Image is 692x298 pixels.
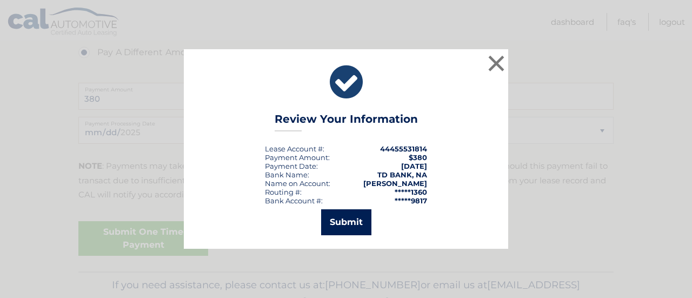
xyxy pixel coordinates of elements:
h3: Review Your Information [275,112,418,131]
strong: [PERSON_NAME] [363,179,427,188]
button: Submit [321,209,371,235]
button: × [485,52,507,74]
div: Routing #: [265,188,302,196]
span: Payment Date [265,162,316,170]
span: [DATE] [401,162,427,170]
div: Name on Account: [265,179,330,188]
div: Bank Account #: [265,196,323,205]
strong: 44455531814 [380,144,427,153]
div: Bank Name: [265,170,309,179]
span: $380 [409,153,427,162]
strong: TD BANK, NA [377,170,427,179]
div: : [265,162,318,170]
div: Lease Account #: [265,144,324,153]
div: Payment Amount: [265,153,330,162]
